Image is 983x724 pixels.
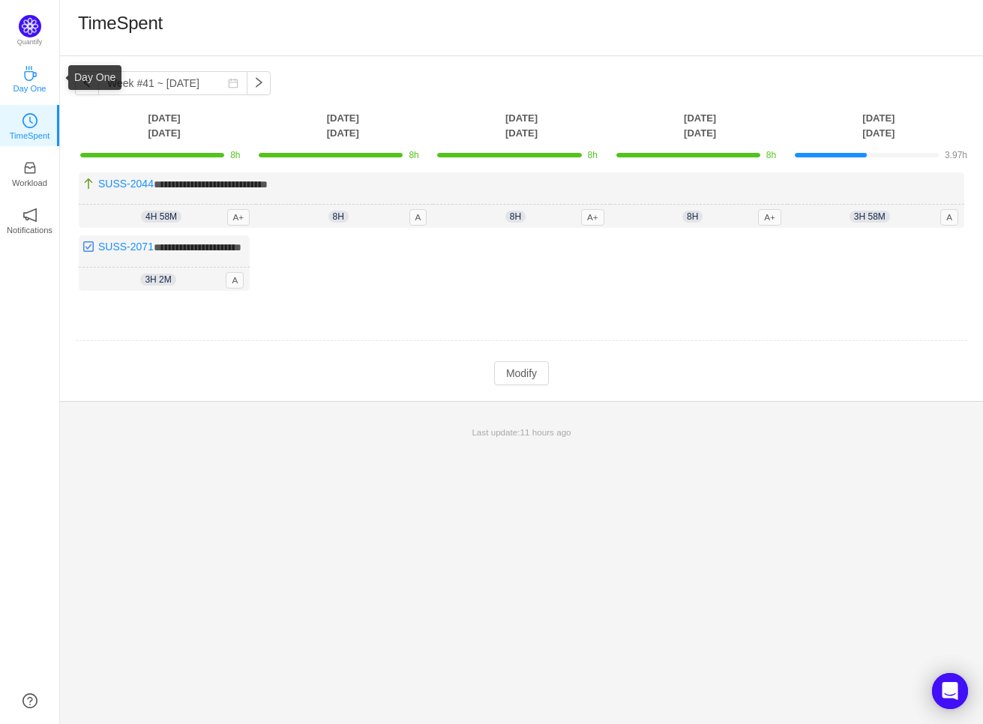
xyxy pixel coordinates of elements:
span: 8h [409,150,418,160]
a: icon: inboxWorkload [22,165,37,180]
th: [DATE] [DATE] [790,110,968,141]
span: 8h [505,211,526,223]
p: Day One [13,82,46,95]
th: [DATE] [DATE] [432,110,610,141]
span: 11 hours ago [520,427,571,437]
span: A [226,272,244,289]
span: Last update: [472,427,571,437]
span: A [940,209,958,226]
p: Notifications [7,223,52,237]
button: icon: left [75,71,99,95]
a: icon: clock-circleTimeSpent [22,118,37,133]
span: 3.97h [945,150,967,160]
p: Quantify [17,37,43,48]
span: A+ [227,209,250,226]
input: Select a week [98,71,247,95]
button: icon: right [247,71,271,95]
span: A+ [581,209,604,226]
a: SUSS-2071 [98,241,154,253]
img: 10318 [82,241,94,253]
span: 8h [328,211,349,223]
span: 8h [588,150,598,160]
i: icon: coffee [22,66,37,81]
div: Open Intercom Messenger [932,673,968,709]
a: icon: coffeeDay One [22,70,37,85]
button: Modify [494,361,549,385]
span: 4h 58m [141,211,181,223]
img: 10310 [82,178,94,190]
p: Workload [12,176,47,190]
th: [DATE] [DATE] [611,110,790,141]
a: icon: notificationNotifications [22,212,37,227]
span: 3h 58m [850,211,890,223]
p: TimeSpent [10,129,50,142]
th: [DATE] [DATE] [75,110,253,141]
h1: TimeSpent [78,12,163,34]
span: A [409,209,427,226]
th: [DATE] [DATE] [253,110,432,141]
span: 8h [766,150,776,160]
i: icon: calendar [228,78,238,88]
i: icon: clock-circle [22,113,37,128]
img: Quantify [19,15,41,37]
span: A+ [758,209,781,226]
span: 8h [230,150,240,160]
a: icon: question-circle [22,693,37,708]
a: SUSS-2044 [98,178,154,190]
span: 8h [682,211,703,223]
span: 3h 2m [140,274,175,286]
i: icon: notification [22,208,37,223]
i: icon: inbox [22,160,37,175]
